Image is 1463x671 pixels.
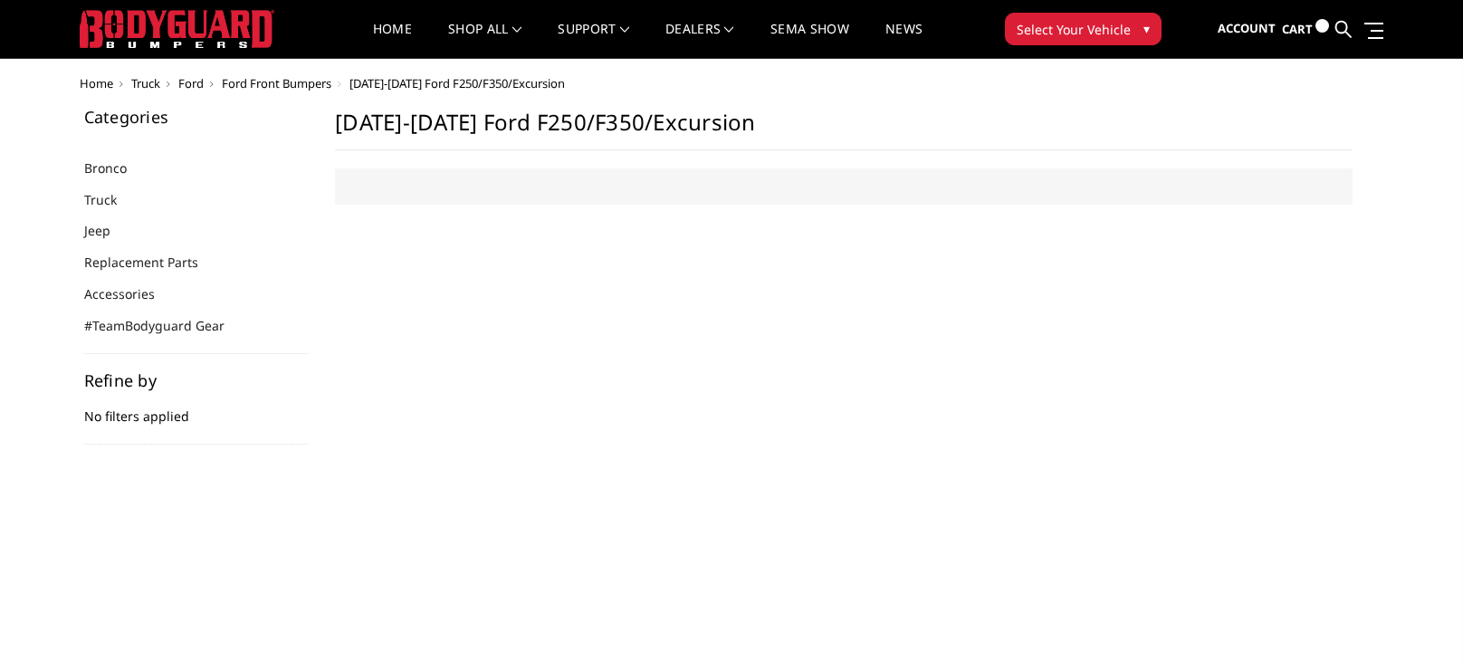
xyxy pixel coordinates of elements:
a: Ford Front Bumpers [222,75,331,91]
a: Home [373,23,412,58]
a: Accessories [84,284,177,303]
a: Truck [84,190,139,209]
a: SEMA Show [770,23,849,58]
a: #TeamBodyguard Gear [84,316,247,335]
a: Jeep [84,221,133,240]
div: No filters applied [84,372,309,445]
a: Dealers [665,23,734,58]
img: BODYGUARD BUMPERS [80,10,274,48]
a: Replacement Parts [84,253,221,272]
a: Account [1218,5,1276,53]
a: Home [80,75,113,91]
h5: Refine by [84,372,309,388]
h5: Categories [84,109,309,125]
span: Account [1218,20,1276,36]
span: Select Your Vehicle [1017,20,1131,39]
a: shop all [448,23,521,58]
a: Ford [178,75,204,91]
a: Support [558,23,629,58]
a: Truck [131,75,160,91]
h1: [DATE]-[DATE] Ford F250/F350/Excursion [335,109,1353,150]
span: ▾ [1143,19,1150,38]
span: Cart [1282,21,1313,37]
button: Select Your Vehicle [1005,13,1162,45]
a: News [885,23,923,58]
a: Bronco [84,158,149,177]
a: Cart [1282,5,1329,54]
span: [DATE]-[DATE] Ford F250/F350/Excursion [349,75,565,91]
